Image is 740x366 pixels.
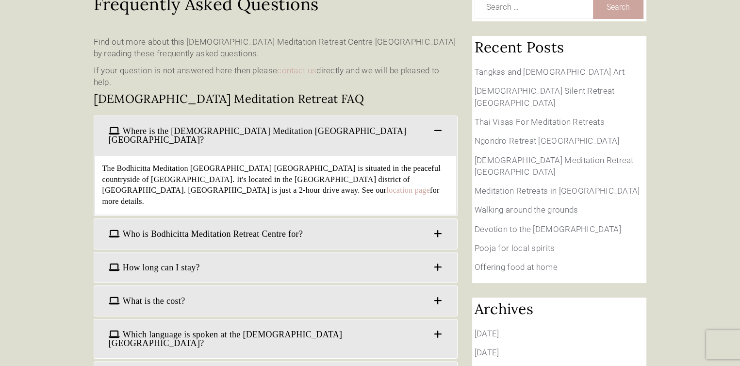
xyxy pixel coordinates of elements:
[101,324,450,353] a: Which language is spoken at the [DEMOGRAPHIC_DATA][GEOGRAPHIC_DATA]?
[475,300,644,318] h2: Archives
[475,348,499,357] a: [DATE]
[94,65,458,88] p: If your question is not answered here then please directly and we will be pleased to help.
[386,186,430,194] a: location page
[94,36,458,60] p: Find out more about this [DEMOGRAPHIC_DATA] Meditation Retreat Centre [GEOGRAPHIC_DATA] by readin...
[101,224,450,244] a: Who is Bodhicitta Meditation Retreat Centre for?
[475,155,634,177] a: [DEMOGRAPHIC_DATA] Meditation Retreat [GEOGRAPHIC_DATA]
[94,155,457,216] div: The Bodhicitta Meditation [GEOGRAPHIC_DATA] [GEOGRAPHIC_DATA] is situated in the peaceful country...
[101,121,450,150] a: Where is the [DEMOGRAPHIC_DATA] Meditation [GEOGRAPHIC_DATA] [GEOGRAPHIC_DATA]?
[475,136,620,146] a: Ngondro Retreat [GEOGRAPHIC_DATA]
[475,224,621,234] a: Devotion to the [DEMOGRAPHIC_DATA]
[475,38,644,56] h2: Recent Posts
[475,243,555,253] a: Pooja for local spirits
[475,117,605,127] a: Thai Visas For Meditation Retreats
[475,262,558,272] a: Offering food at home
[475,86,615,107] a: [DEMOGRAPHIC_DATA] Silent Retreat [GEOGRAPHIC_DATA]
[101,257,450,278] a: How long can I stay?
[101,291,450,311] a: What is the cost?
[475,186,640,196] a: Meditation Retreats in [GEOGRAPHIC_DATA]
[475,67,625,77] a: Tangkas and [DEMOGRAPHIC_DATA] Art
[475,205,578,215] a: Walking around the grounds
[94,93,458,105] h3: [DEMOGRAPHIC_DATA] Meditation Retreat FAQ
[277,66,316,75] a: contact us
[475,329,499,338] a: [DATE]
